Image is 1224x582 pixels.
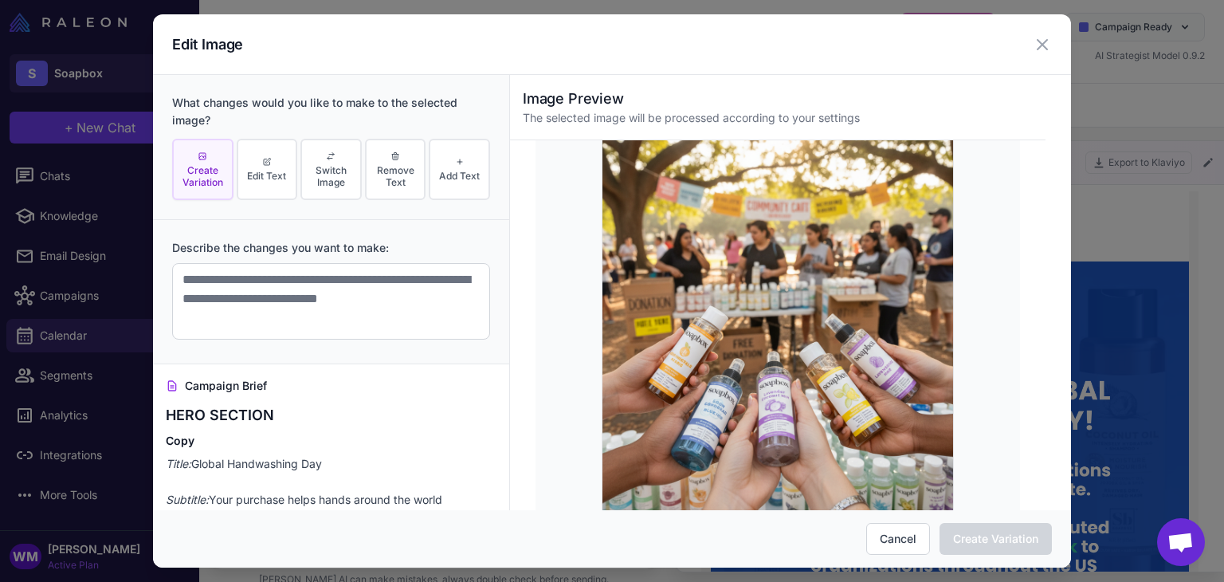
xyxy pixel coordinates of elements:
span: Remove Text [370,164,422,188]
h3: HERO SECTION [166,404,496,427]
em: Subtitle: [166,493,209,506]
span: Edit Text [247,170,286,182]
span: Create Variation [177,164,229,188]
span: Switch Image [305,164,357,188]
button: Create Variation [940,523,1052,555]
span: Add Text [439,170,480,182]
div: What changes would you like to make to the selected image? [172,94,490,129]
button: Add Text [429,139,490,200]
h4: Campaign Brief [166,377,496,395]
button: Cancel [866,523,930,555]
button: Create Variation [172,139,233,200]
h4: Copy [166,433,496,449]
div: Open chat [1157,518,1205,566]
button: Edit Text [237,139,298,200]
label: Describe the changes you want to make: [172,239,490,257]
button: Switch Image [300,139,362,200]
p: Global Handwashing Day Your purchase helps hands around the world LEARN MORE [166,455,496,546]
img: Diverse hands holding Soapbox hand soap products in a community setting. [602,126,953,525]
button: Remove Text [365,139,426,200]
